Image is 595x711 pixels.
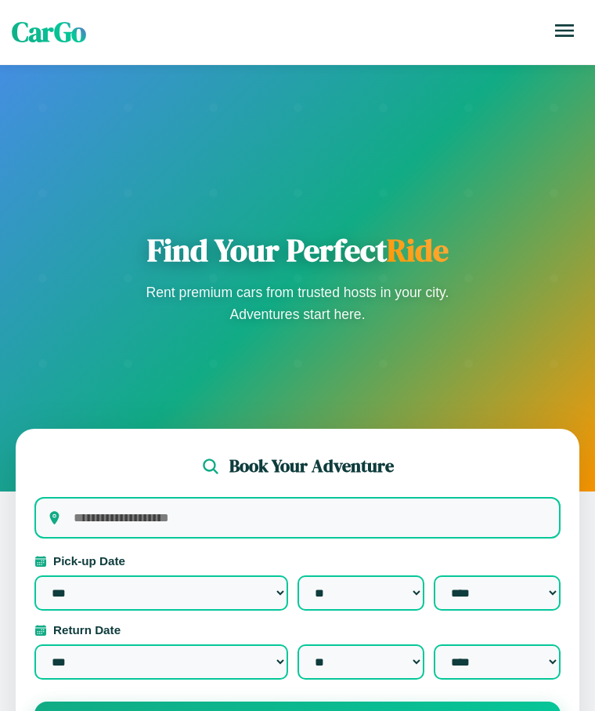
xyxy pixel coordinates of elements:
h1: Find Your Perfect [141,231,454,269]
span: Ride [387,229,449,271]
label: Return Date [34,623,561,637]
span: CarGo [12,13,86,51]
h2: Book Your Adventure [229,454,394,478]
label: Pick-up Date [34,554,561,568]
p: Rent premium cars from trusted hosts in your city. Adventures start here. [141,281,454,325]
